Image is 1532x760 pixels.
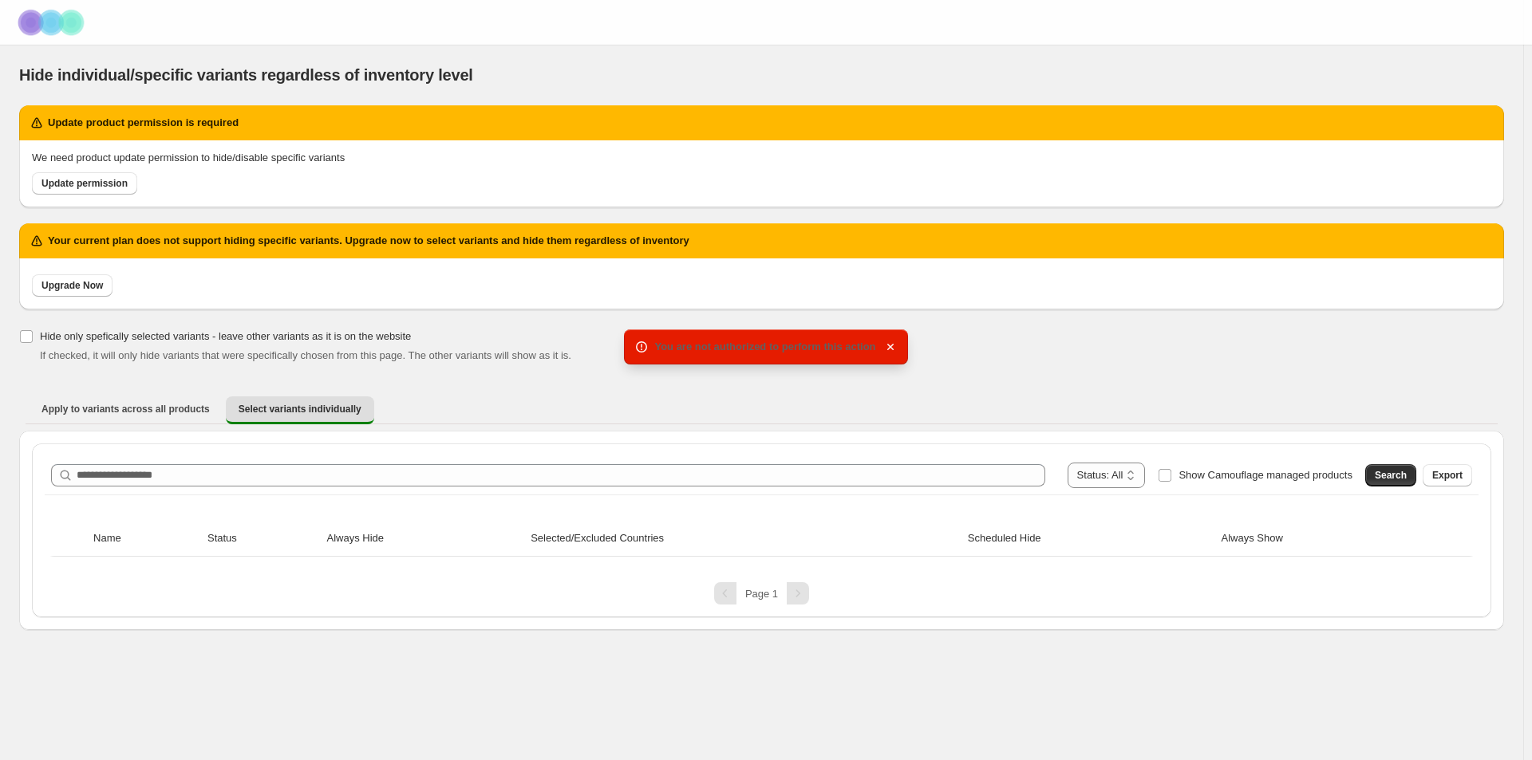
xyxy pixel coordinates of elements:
[745,588,778,600] span: Page 1
[41,177,128,190] span: Update permission
[1365,464,1416,486] button: Search
[48,233,689,249] h2: Your current plan does not support hiding specific variants. Upgrade now to select variants and h...
[19,431,1504,630] div: Select variants individually
[203,521,322,557] th: Status
[40,349,571,361] span: If checked, it will only hide variants that were specifically chosen from this page. The other va...
[48,115,239,131] h2: Update product permission is required
[41,279,103,292] span: Upgrade Now
[322,521,527,557] th: Always Hide
[1217,521,1435,557] th: Always Show
[1179,469,1352,481] span: Show Camouflage managed products
[32,172,137,195] a: Update permission
[32,152,345,163] span: We need product update permission to hide/disable specific variants
[654,341,875,352] span: You are not authorized to perform this action
[1423,464,1472,486] button: Export
[526,521,963,557] th: Selected/Excluded Countries
[19,66,473,84] span: Hide individual/specific variants regardless of inventory level
[226,396,374,424] button: Select variants individually
[32,274,113,297] a: Upgrade Now
[40,330,411,342] span: Hide only spefically selected variants - leave other variants as it is on the website
[29,396,223,422] button: Apply to variants across all products
[89,521,203,557] th: Name
[239,403,361,415] span: Select variants individually
[41,403,210,415] span: Apply to variants across all products
[1432,469,1463,482] span: Export
[1375,469,1407,482] span: Search
[45,582,1479,604] nav: Pagination
[963,521,1217,557] th: Scheduled Hide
